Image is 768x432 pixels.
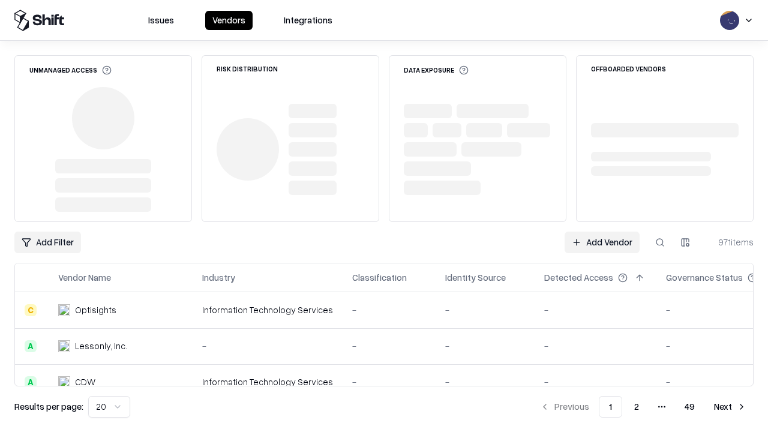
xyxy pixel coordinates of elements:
[445,304,525,316] div: -
[352,271,407,284] div: Classification
[675,396,704,418] button: 49
[352,304,426,316] div: -
[58,340,70,352] img: Lessonly, Inc.
[666,271,743,284] div: Governance Status
[58,376,70,388] img: CDW
[217,65,278,72] div: Risk Distribution
[533,396,754,418] nav: pagination
[707,396,754,418] button: Next
[277,11,340,30] button: Integrations
[544,271,613,284] div: Detected Access
[58,271,111,284] div: Vendor Name
[202,376,333,388] div: Information Technology Services
[25,304,37,316] div: C
[706,236,754,248] div: 971 items
[75,304,116,316] div: Optisights
[565,232,640,253] a: Add Vendor
[75,376,95,388] div: CDW
[202,304,333,316] div: Information Technology Services
[445,340,525,352] div: -
[591,65,666,72] div: Offboarded Vendors
[544,304,647,316] div: -
[14,232,81,253] button: Add Filter
[352,340,426,352] div: -
[205,11,253,30] button: Vendors
[404,65,469,75] div: Data Exposure
[75,340,127,352] div: Lessonly, Inc.
[58,304,70,316] img: Optisights
[14,400,83,413] p: Results per page:
[625,396,649,418] button: 2
[141,11,181,30] button: Issues
[599,396,622,418] button: 1
[544,376,647,388] div: -
[544,340,647,352] div: -
[25,376,37,388] div: A
[352,376,426,388] div: -
[445,271,506,284] div: Identity Source
[445,376,525,388] div: -
[29,65,112,75] div: Unmanaged Access
[25,340,37,352] div: A
[202,340,333,352] div: -
[202,271,235,284] div: Industry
